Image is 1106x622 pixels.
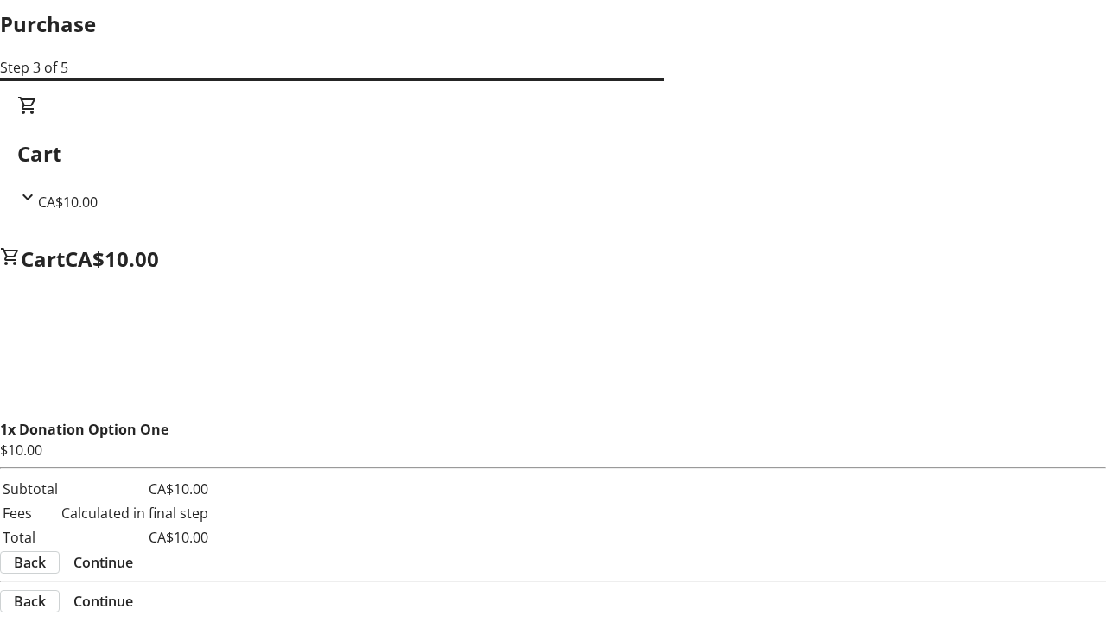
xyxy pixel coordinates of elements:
[38,193,98,212] span: CA$10.00
[60,591,147,612] button: Continue
[60,552,147,573] button: Continue
[73,552,133,573] span: Continue
[21,244,65,273] span: Cart
[73,591,133,612] span: Continue
[14,591,46,612] span: Back
[2,478,59,500] td: Subtotal
[17,95,1089,213] div: CartCA$10.00
[14,552,46,573] span: Back
[17,138,1089,169] h2: Cart
[60,502,209,524] td: Calculated in final step
[2,526,59,549] td: Total
[2,502,59,524] td: Fees
[60,526,209,549] td: CA$10.00
[65,244,159,273] span: CA$10.00
[60,478,209,500] td: CA$10.00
